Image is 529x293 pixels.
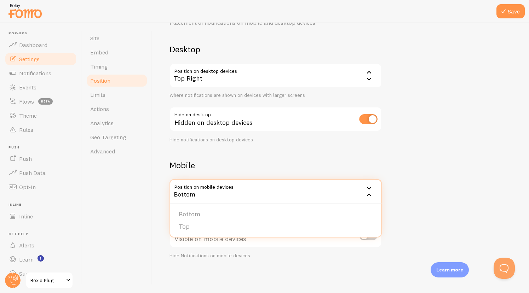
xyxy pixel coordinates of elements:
[4,266,77,281] a: Support
[86,45,148,59] a: Embed
[169,223,382,249] div: Visible on mobile devices
[170,208,381,221] li: Bottom
[170,221,381,233] li: Top
[494,258,515,279] iframe: Help Scout Beacon - Open
[169,253,382,259] div: Hide Notifications on mobile devices
[169,107,382,133] div: Hidden on desktop devices
[4,123,77,137] a: Rules
[86,74,148,88] a: Position
[4,252,77,266] a: Learn
[4,52,77,66] a: Settings
[19,256,34,263] span: Learn
[90,119,114,127] span: Analytics
[38,255,44,262] svg: <p>Watch New Feature Tutorials!</p>
[86,102,148,116] a: Actions
[90,91,105,98] span: Limits
[4,238,77,252] a: Alerts
[4,166,77,180] a: Push Data
[4,94,77,109] a: Flows beta
[19,155,32,162] span: Push
[86,144,148,158] a: Advanced
[436,266,463,273] p: Learn more
[4,80,77,94] a: Events
[90,63,108,70] span: Timing
[169,44,382,55] h2: Desktop
[86,116,148,130] a: Analytics
[19,70,51,77] span: Notifications
[19,55,40,63] span: Settings
[4,109,77,123] a: Theme
[90,134,126,141] span: Geo Targeting
[86,88,148,102] a: Limits
[30,276,64,285] span: Boxie Plug
[90,148,115,155] span: Advanced
[19,84,36,91] span: Events
[4,152,77,166] a: Push
[431,262,469,277] div: Learn more
[19,112,37,119] span: Theme
[19,98,34,105] span: Flows
[90,35,99,42] span: Site
[4,66,77,80] a: Notifications
[86,59,148,74] a: Timing
[169,19,339,27] p: Placement of notifications on mobile and desktop devices
[8,145,77,150] span: Push
[8,31,77,36] span: Pop-ups
[19,126,33,133] span: Rules
[169,63,382,88] div: Top Right
[8,203,77,207] span: Inline
[8,232,77,236] span: Get Help
[19,41,47,48] span: Dashboard
[169,137,382,143] div: Hide notifications on desktop devices
[4,209,77,223] a: Inline
[90,49,108,56] span: Embed
[90,77,110,84] span: Position
[19,242,34,249] span: Alerts
[19,169,46,176] span: Push Data
[90,105,109,112] span: Actions
[25,272,73,289] a: Boxie Plug
[7,2,43,20] img: fomo-relay-logo-orange.svg
[4,38,77,52] a: Dashboard
[86,130,148,144] a: Geo Targeting
[4,180,77,194] a: Opt-In
[19,213,33,220] span: Inline
[169,179,382,204] div: Bottom
[169,92,382,99] div: Where notifications are shown on devices with larger screens
[86,31,148,45] a: Site
[19,183,36,191] span: Opt-In
[38,98,53,105] span: beta
[19,270,40,277] span: Support
[169,160,382,171] h2: Mobile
